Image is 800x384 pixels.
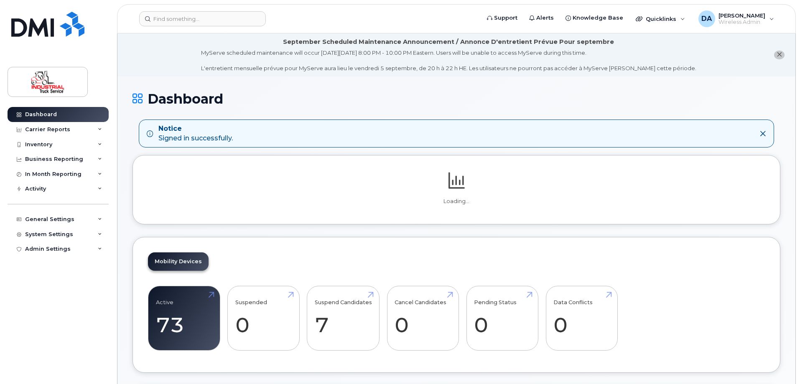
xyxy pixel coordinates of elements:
a: Suspended 0 [235,291,292,346]
a: Data Conflicts 0 [553,291,610,346]
button: close notification [774,51,785,59]
div: September Scheduled Maintenance Announcement / Annonce D'entretient Prévue Pour septembre [283,38,614,46]
div: MyServe scheduled maintenance will occur [DATE][DATE] 8:00 PM - 10:00 PM Eastern. Users will be u... [201,49,696,72]
a: Active 73 [156,291,212,346]
a: Mobility Devices [148,252,209,271]
a: Suspend Candidates 7 [315,291,372,346]
a: Pending Status 0 [474,291,530,346]
p: Loading... [148,198,765,205]
a: Cancel Candidates 0 [395,291,451,346]
strong: Notice [158,124,233,134]
div: Signed in successfully. [158,124,233,143]
h1: Dashboard [132,92,780,106]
